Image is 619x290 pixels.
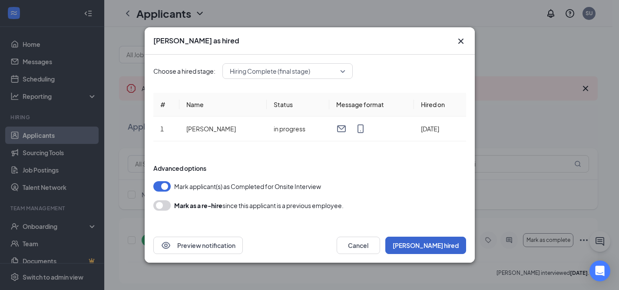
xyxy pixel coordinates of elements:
th: Status [267,93,329,117]
svg: MobileSms [355,124,366,134]
span: 1 [160,125,164,133]
svg: Email [336,124,347,134]
button: Cancel [337,237,380,254]
svg: Cross [456,36,466,46]
div: Open Intercom Messenger [589,261,610,281]
td: [DATE] [414,117,466,141]
th: Name [179,93,267,117]
th: Message format [329,93,414,117]
div: since this applicant is a previous employee. [174,200,344,211]
td: in progress [267,117,329,141]
button: [PERSON_NAME] hired [385,237,466,254]
div: Advanced options [153,164,466,173]
button: Close [456,36,466,46]
th: Hired on [414,93,466,117]
h3: [PERSON_NAME] as hired [153,36,239,46]
th: # [153,93,179,117]
button: EyePreview notification [153,237,243,254]
td: [PERSON_NAME] [179,117,267,141]
span: Hiring Complete (final stage) [230,65,310,78]
span: Mark applicant(s) as Completed for Onsite Interview [174,181,321,192]
svg: Eye [161,240,171,251]
b: Mark as a re-hire [174,202,222,209]
span: Choose a hired stage: [153,66,215,76]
